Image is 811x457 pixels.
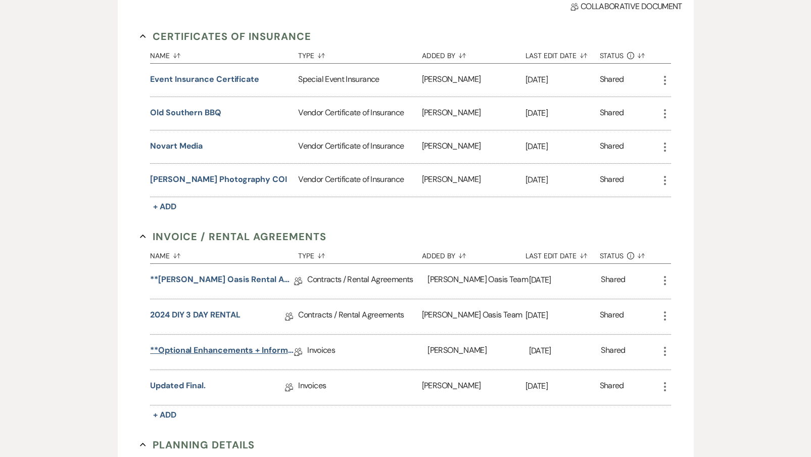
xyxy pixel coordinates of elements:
button: Status [600,244,659,263]
button: Added By [422,244,526,263]
button: Certificates of Insurance [140,29,311,44]
button: + Add [150,408,179,422]
div: [PERSON_NAME] [422,130,526,163]
div: Shared [601,344,625,360]
div: [PERSON_NAME] [422,164,526,197]
div: Vendor Certificate of Insurance [298,97,421,130]
p: [DATE] [526,309,600,322]
div: [PERSON_NAME] Oasis Team [422,299,526,334]
a: 2024 DIY 3 DAY RENTAL [150,309,240,325]
div: [PERSON_NAME] [422,370,526,405]
span: Status [600,252,624,259]
div: Invoices [307,335,427,370]
button: Old Southern BBQ [150,107,221,119]
div: Contracts / Rental Agreements [307,264,427,299]
div: [PERSON_NAME] [427,335,529,370]
p: [DATE] [526,380,600,393]
a: Updated Final. [150,380,206,395]
p: [DATE] [526,107,600,120]
div: Vendor Certificate of Insurance [298,130,421,163]
div: Shared [600,380,624,395]
div: [PERSON_NAME] Oasis Team [427,264,529,299]
div: [PERSON_NAME] [422,97,526,130]
div: Shared [601,273,625,289]
a: **Optional Enhancements + Information** [150,344,294,360]
button: Name [150,244,298,263]
button: Added By [422,44,526,63]
div: Special Event Insurance [298,64,421,97]
p: [DATE] [526,73,600,86]
div: [PERSON_NAME] [422,64,526,97]
div: Contracts / Rental Agreements [298,299,421,334]
button: Type [298,244,421,263]
p: [DATE] [526,173,600,187]
div: Vendor Certificate of Insurance [298,164,421,197]
p: [DATE] [529,273,601,287]
div: Shared [600,73,624,87]
button: Last Edit Date [526,244,600,263]
div: Shared [600,309,624,325]
p: [DATE] [529,344,601,357]
button: [PERSON_NAME] Photography COI [150,173,287,186]
a: **[PERSON_NAME] Oasis Rental Agreement** [150,273,294,289]
button: Invoice / Rental Agreements [140,229,326,244]
p: [DATE] [526,140,600,153]
div: Shared [600,173,624,187]
button: + Add [150,200,179,214]
span: Status [600,52,624,59]
div: Shared [600,140,624,154]
button: Status [600,44,659,63]
button: Novart Media [150,140,203,152]
span: Collaborative document [570,1,682,13]
button: Event Insurance Certificate [150,73,259,85]
span: + Add [153,409,176,420]
button: Last Edit Date [526,44,600,63]
button: Type [298,44,421,63]
span: + Add [153,201,176,212]
button: Planning Details [140,437,255,452]
button: Name [150,44,298,63]
div: Invoices [298,370,421,405]
div: Shared [600,107,624,120]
